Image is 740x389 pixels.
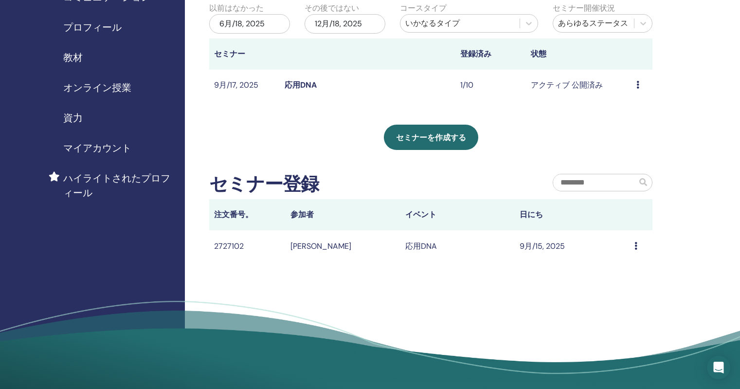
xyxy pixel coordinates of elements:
th: イベント [400,199,515,230]
th: 注文番号。 [209,199,286,230]
span: ハイライトされたプロフィール [63,171,177,200]
td: 9月/15, 2025 [515,230,630,262]
label: コースタイプ [400,2,447,14]
td: 1/10 [455,70,526,101]
div: 6月/18, 2025 [209,14,290,34]
th: 登録済み [455,38,526,70]
h2: セミナー登録 [209,173,319,196]
span: セミナーを作成する [396,132,466,143]
td: [PERSON_NAME] [286,230,400,262]
td: 9月/17, 2025 [209,70,280,101]
th: 日にち [515,199,630,230]
td: 応用DNA [400,230,515,262]
span: 教材 [63,50,83,65]
span: オンライン授業 [63,80,131,95]
th: 参加者 [286,199,400,230]
th: セミナー [209,38,280,70]
td: アクティブ 公開済み [526,70,632,101]
a: セミナーを作成する [384,125,478,150]
span: プロフィール [63,20,122,35]
label: 以前はなかった [209,2,264,14]
div: あらゆるステータス [558,18,629,29]
span: 資力 [63,111,83,125]
div: Open Intercom Messenger [707,356,730,379]
th: 状態 [526,38,632,70]
div: 12月/18, 2025 [305,14,385,34]
a: 応用DNA [285,80,317,90]
label: その後ではない [305,2,359,14]
span: マイアカウント [63,141,131,155]
label: セミナー開催状況 [553,2,615,14]
div: いかなるタイプ [405,18,515,29]
td: 2727102 [209,230,286,262]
